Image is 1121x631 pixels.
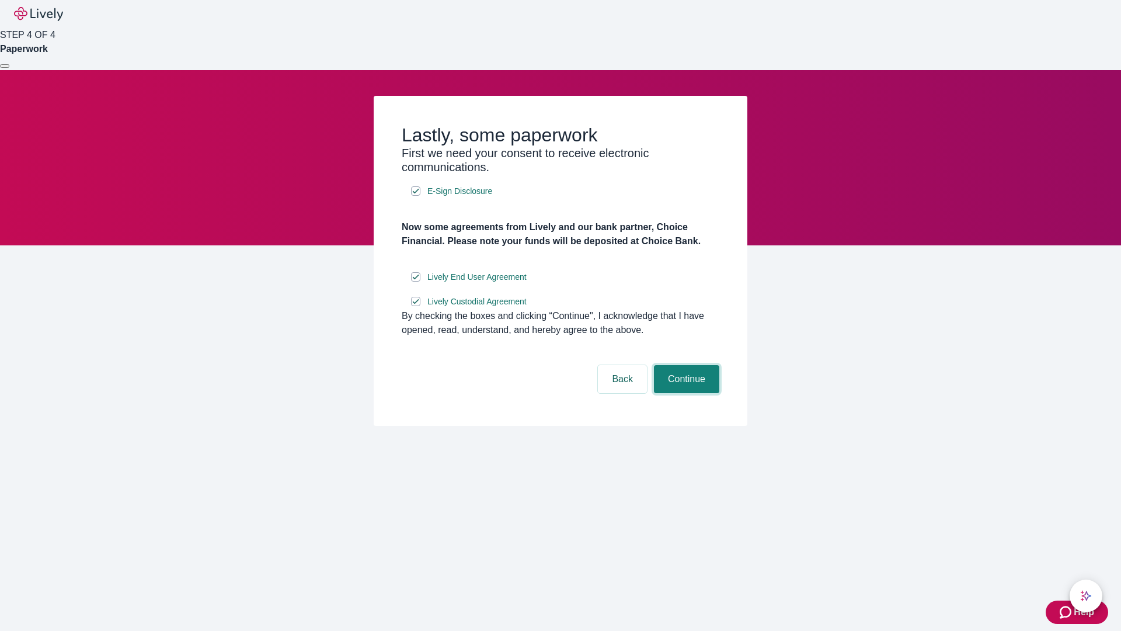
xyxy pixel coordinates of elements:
[1046,601,1108,624] button: Zendesk support iconHelp
[598,365,647,393] button: Back
[425,270,529,285] a: e-sign disclosure document
[402,309,719,337] div: By checking the boxes and clicking “Continue", I acknowledge that I have opened, read, understand...
[402,146,719,174] h3: First we need your consent to receive electronic communications.
[427,271,527,283] span: Lively End User Agreement
[14,7,63,21] img: Lively
[1074,605,1094,619] span: Help
[1080,590,1092,602] svg: Lively AI Assistant
[1060,605,1074,619] svg: Zendesk support icon
[427,185,492,197] span: E-Sign Disclosure
[1070,580,1102,612] button: chat
[402,124,719,146] h2: Lastly, some paperwork
[427,296,527,308] span: Lively Custodial Agreement
[425,184,495,199] a: e-sign disclosure document
[425,294,529,309] a: e-sign disclosure document
[402,220,719,248] h4: Now some agreements from Lively and our bank partner, Choice Financial. Please note your funds wi...
[654,365,719,393] button: Continue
